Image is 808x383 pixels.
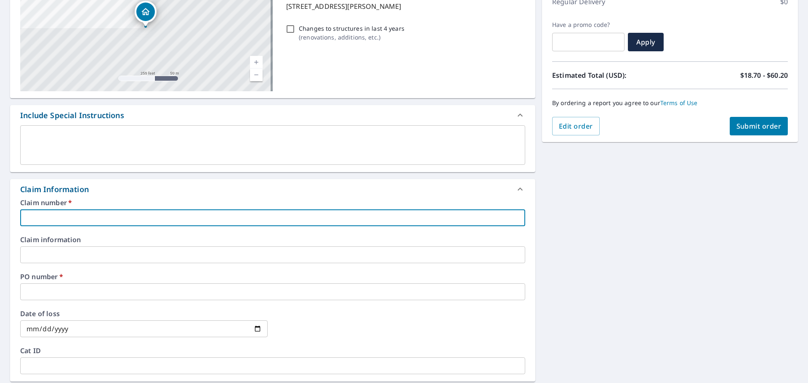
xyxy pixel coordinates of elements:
[559,122,593,131] span: Edit order
[286,1,522,11] p: [STREET_ADDRESS][PERSON_NAME]
[20,110,124,121] div: Include Special Instructions
[20,236,525,243] label: Claim information
[20,347,525,354] label: Cat ID
[250,56,263,69] a: Current Level 17, Zoom In
[552,117,600,135] button: Edit order
[552,21,625,29] label: Have a promo code?
[250,69,263,81] a: Current Level 17, Zoom Out
[628,33,664,51] button: Apply
[552,99,788,107] p: By ordering a report you agree to our
[740,70,788,80] p: $18.70 - $60.20
[10,179,535,199] div: Claim Information
[552,70,670,80] p: Estimated Total (USD):
[20,184,89,195] div: Claim Information
[20,310,268,317] label: Date of loss
[730,117,788,135] button: Submit order
[660,99,698,107] a: Terms of Use
[635,37,657,47] span: Apply
[299,33,404,42] p: ( renovations, additions, etc. )
[299,24,404,33] p: Changes to structures in last 4 years
[20,273,525,280] label: PO number
[135,1,157,27] div: Dropped pin, building 1, Residential property, 69 White Barn Dr Ogden, UT 84414
[736,122,781,131] span: Submit order
[10,105,535,125] div: Include Special Instructions
[20,199,525,206] label: Claim number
